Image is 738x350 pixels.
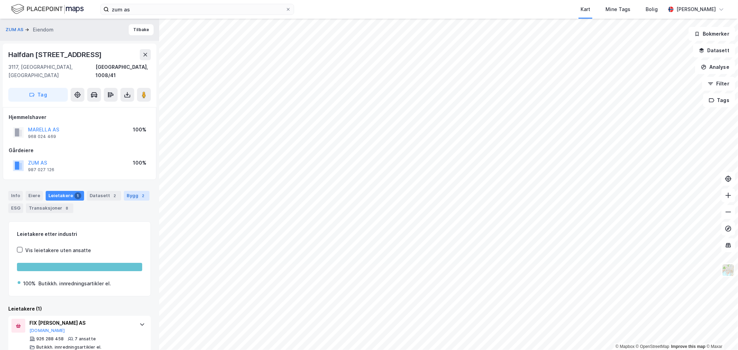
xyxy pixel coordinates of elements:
div: Butikkh. innredningsartikler el. [38,279,111,288]
div: 100% [133,126,146,134]
div: Kart [581,5,590,13]
div: 3117, [GEOGRAPHIC_DATA], [GEOGRAPHIC_DATA] [8,63,95,80]
div: 8 [64,205,71,212]
div: 1 [74,192,81,199]
button: [DOMAIN_NAME] [29,328,65,333]
div: Vis leietakere uten ansatte [25,246,91,255]
div: 100% [133,159,146,167]
div: Kontrollprogram for chat [703,317,738,350]
div: Bolig [646,5,658,13]
img: logo.f888ab2527a4732fd821a326f86c7f29.svg [11,3,84,15]
div: 2 [111,192,118,199]
iframe: Chat Widget [703,317,738,350]
input: Søk på adresse, matrikkel, gårdeiere, leietakere eller personer [109,4,285,15]
div: Eiendom [33,26,54,34]
div: 968 024 469 [28,134,56,139]
div: Butikkh. innredningsartikler el. [36,344,101,350]
a: Improve this map [671,344,705,349]
button: Bokmerker [689,27,735,41]
a: Mapbox [616,344,635,349]
div: [PERSON_NAME] [676,5,716,13]
div: 926 288 458 [36,336,64,342]
button: Tags [703,93,735,107]
div: Mine Tags [605,5,630,13]
div: Leietakere (1) [8,305,151,313]
button: Datasett [693,44,735,57]
div: 987 027 126 [28,167,54,173]
div: Bygg [124,191,149,201]
div: Gårdeiere [9,146,151,155]
button: Analyse [695,60,735,74]
div: 100% [23,279,36,288]
div: FIX [PERSON_NAME] AS [29,319,133,327]
div: 2 [140,192,147,199]
div: 7 ansatte [75,336,96,342]
div: Datasett [87,191,121,201]
button: Filter [702,77,735,91]
div: Hjemmelshaver [9,113,151,121]
div: Halfdan [STREET_ADDRESS] [8,49,103,60]
div: Info [8,191,23,201]
a: OpenStreetMap [636,344,669,349]
div: [GEOGRAPHIC_DATA], 1008/41 [95,63,151,80]
div: Leietakere etter industri [17,230,142,238]
button: Tag [8,88,68,102]
div: Leietakere [46,191,84,201]
button: Tilbake [129,24,154,35]
div: Transaksjoner [26,203,73,213]
div: Eiere [26,191,43,201]
div: ESG [8,203,23,213]
img: Z [722,264,735,277]
button: ZUM AS [6,26,25,33]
